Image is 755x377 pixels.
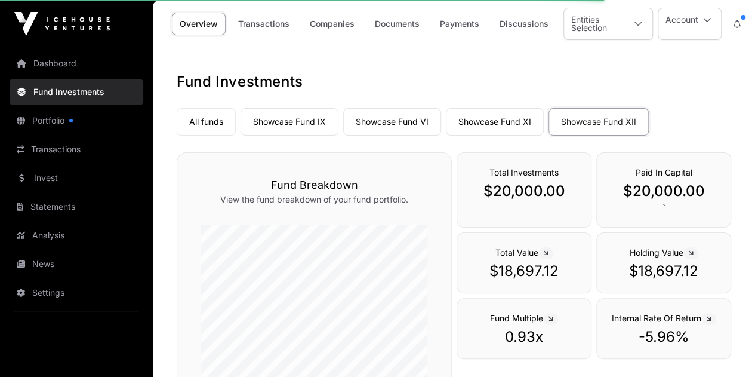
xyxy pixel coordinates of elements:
[695,320,755,377] iframe: Chat Widget
[302,13,362,35] a: Companies
[636,167,692,177] span: Paid In Capital
[609,327,719,347] p: -5.96%
[10,79,143,105] a: Fund Investments
[446,108,544,136] a: Showcase Fund XI
[201,177,427,194] h3: Fund Breakdown
[367,13,427,35] a: Documents
[10,165,143,191] a: Invest
[177,72,731,91] h1: Fund Investments
[10,50,143,76] a: Dashboard
[612,313,716,323] span: Internal Rate Of Return
[548,108,649,136] a: Showcase Fund XII
[609,182,719,201] p: $20,000.00
[172,13,226,35] a: Overview
[201,194,427,206] p: View the fund breakdown of your fund portfolio.
[564,8,624,39] div: Entities Selection
[241,108,338,136] a: Showcase Fund IX
[609,262,719,281] p: $18,697.12
[343,108,441,136] a: Showcase Fund VI
[10,222,143,249] a: Analysis
[495,247,553,258] span: Total Value
[10,251,143,277] a: News
[10,194,143,220] a: Statements
[630,247,698,258] span: Holding Value
[14,12,110,36] img: Icehouse Ventures Logo
[432,13,487,35] a: Payments
[658,8,722,40] button: Account
[469,327,579,347] p: 0.93x
[469,182,579,201] p: $20,000.00
[469,262,579,281] p: $18,697.12
[230,13,297,35] a: Transactions
[492,13,556,35] a: Discussions
[490,313,558,323] span: Fund Multiple
[10,280,143,306] a: Settings
[596,152,731,228] div: `
[10,108,143,134] a: Portfolio
[177,108,236,136] a: All funds
[489,167,559,177] span: Total Investments
[10,136,143,163] a: Transactions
